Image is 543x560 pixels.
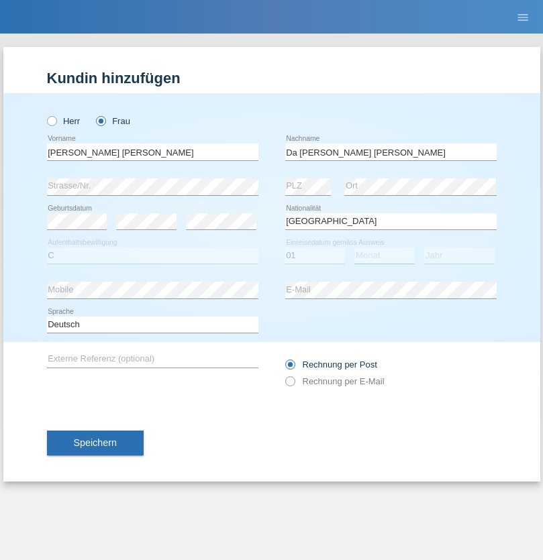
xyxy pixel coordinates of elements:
input: Rechnung per Post [285,359,294,376]
h1: Kundin hinzufügen [47,70,497,87]
label: Rechnung per Post [285,359,377,370]
span: Speichern [74,437,117,448]
label: Herr [47,116,81,126]
i: menu [516,11,530,24]
label: Frau [96,116,130,126]
input: Rechnung per E-Mail [285,376,294,393]
button: Speichern [47,431,144,456]
input: Frau [96,116,105,125]
a: menu [509,13,536,21]
input: Herr [47,116,56,125]
label: Rechnung per E-Mail [285,376,385,386]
